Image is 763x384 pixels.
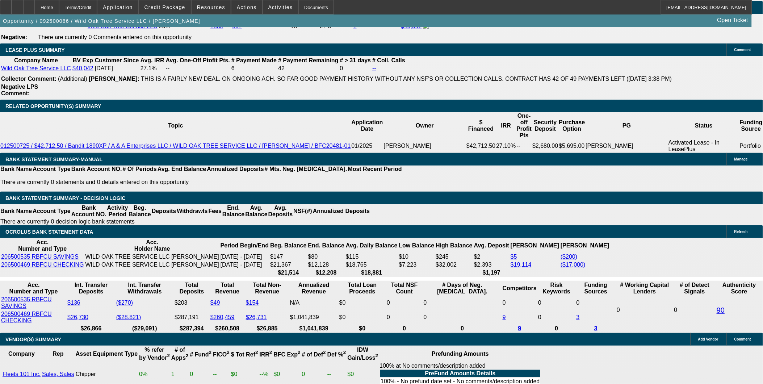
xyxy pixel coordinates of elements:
span: Manage [734,157,748,161]
th: Bank Account NO. [71,166,122,173]
span: LEASE PLUS SUMMARY [5,47,65,53]
th: Security Deposit [532,112,558,139]
sup: 2 [255,350,258,355]
span: Application [103,4,133,10]
th: Annualized Revenue [290,281,338,295]
td: [DATE] [95,65,139,72]
td: -- [165,65,230,72]
a: ($17,000) [561,262,586,268]
p: There are currently 0 statements and 0 details entered on this opportunity [0,179,402,185]
td: 0 [386,296,422,310]
sup: 2 [167,353,170,359]
th: Application Date [351,112,383,139]
th: $0 [339,325,386,332]
td: $2,393 [474,261,510,268]
td: $2 [474,253,510,260]
b: Prefunding Amounts [432,351,489,357]
td: WILD OAK TREE SERVICE LLC [PERSON_NAME] [85,253,219,260]
span: Activities [268,4,293,10]
a: 012500725 / $42,712.50 / Bandit 1890XP / A & A Enterprises LLC / WILD OAK TREE SERVICE LLC / [PER... [0,143,351,149]
th: $26,885 [246,325,289,332]
td: [PERSON_NAME] [383,139,466,153]
th: # Mts. Neg. [MEDICAL_DATA]. [264,166,348,173]
th: Risk Keywords [538,281,575,295]
span: Bank Statement Summary - Decision Logic [5,195,126,201]
td: $115 [345,253,398,260]
b: # > 31 days [340,57,371,63]
span: BANK STATEMENT SUMMARY-MANUAL [5,156,102,162]
td: 6 [231,65,277,72]
th: $ Financed [466,112,496,139]
th: $21,514 [270,269,307,276]
b: # Coll. Calls [372,57,405,63]
a: Sales, Sales [42,371,74,377]
td: 0 [423,296,502,310]
th: Competitors [502,281,537,295]
td: $203 [174,296,209,310]
span: THIS IS A FAIRLY NEW DEAL. ON ONGOING ACH. SO FAR GOOD PAYMENT HISTORY WITHOUT ANY NSF'S OR COLLE... [141,76,672,82]
b: PreFund Amounts Details [425,370,496,376]
span: There are currently 0 Comments entered on this opportunity [38,34,192,40]
th: $26,866 [67,325,115,332]
span: RELATED OPPORTUNITY(S) SUMMARY [5,103,101,109]
span: Actions [237,4,257,10]
td: 42 [278,65,339,72]
td: 0 [423,310,502,324]
span: Add Vendor [698,337,718,341]
th: NSF(#) [293,204,313,218]
th: Authenticity Score [716,281,762,295]
div: $1,041,839 [290,314,338,321]
a: 206500535 RBFCU SAVINGS [1,254,79,260]
td: 27.1% [140,65,165,72]
td: $42,712.50 [466,139,496,153]
a: $154 [246,300,259,306]
a: 3 [594,325,598,331]
sup: 2 [343,350,346,355]
th: IRR [496,112,516,139]
b: Negative LPS Comment: [1,84,38,96]
b: Customer Since [95,57,139,63]
td: [PERSON_NAME] [586,139,668,153]
th: Deposits [151,204,177,218]
td: 0 [576,296,616,310]
b: Def % [327,351,346,358]
td: $2,680.00 [532,139,558,153]
b: Avg. IRR [141,57,164,63]
b: Avg. One-Off Ptofit Pts. [166,57,230,63]
span: Resources [197,4,225,10]
th: $1,041,839 [290,325,338,332]
td: $287,191 [174,310,209,324]
th: Annualized Deposits [313,204,370,218]
a: 9 [518,325,521,331]
th: # of Detect Signals [674,281,716,295]
th: PG [586,112,668,139]
b: IRR [260,351,272,358]
th: 0 [538,325,575,332]
th: $287,394 [174,325,209,332]
th: # Of Periods [122,166,157,173]
td: Portfolio [739,139,763,153]
a: ($200) [561,254,577,260]
a: -- [372,65,376,71]
th: Withdrawls [176,204,208,218]
td: $0 [339,310,386,324]
a: Wild Oak Tree Service LLC [1,65,71,71]
b: Rep [53,351,63,357]
a: $40,042 [72,65,93,71]
b: # Payment Remaining [278,57,338,63]
th: Low Balance [399,239,435,252]
th: Total Loan Proceeds [339,281,386,295]
td: 0 [538,296,575,310]
th: Acc. Number and Type [1,239,84,252]
th: Int. Transfer Withdrawals [116,281,173,295]
a: $19,114 [511,262,532,268]
a: 206500469 RBFCU CHECKING [1,311,52,324]
td: 0 [386,310,422,324]
td: $245 [436,253,473,260]
a: 9 [503,314,506,320]
b: [PERSON_NAME]: [89,76,139,82]
sup: 2 [323,350,326,355]
b: # Payment Made [231,57,277,63]
a: 3 [577,314,580,320]
b: Company [8,351,35,357]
